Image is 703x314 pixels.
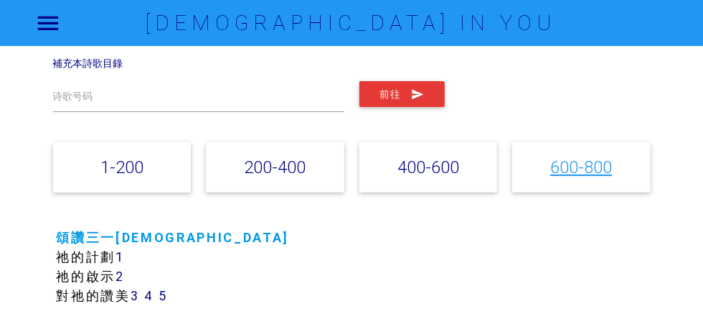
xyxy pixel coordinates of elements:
a: 1-200 [100,157,143,177]
button: 前往 [359,81,445,107]
a: 頌讚三一[DEMOGRAPHIC_DATA] [57,229,290,246]
a: 1 [115,249,125,265]
a: 200-400 [244,157,306,177]
a: 400-600 [397,157,459,177]
a: 5 [159,287,169,304]
a: 3 [131,287,140,304]
a: 600-800 [550,157,612,177]
a: 4 [144,287,154,304]
a: 2 [115,268,125,285]
label: 诗歌号码 [53,89,93,104]
iframe: Chat [642,249,692,303]
a: 補充本詩歌目錄 [53,57,123,70]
